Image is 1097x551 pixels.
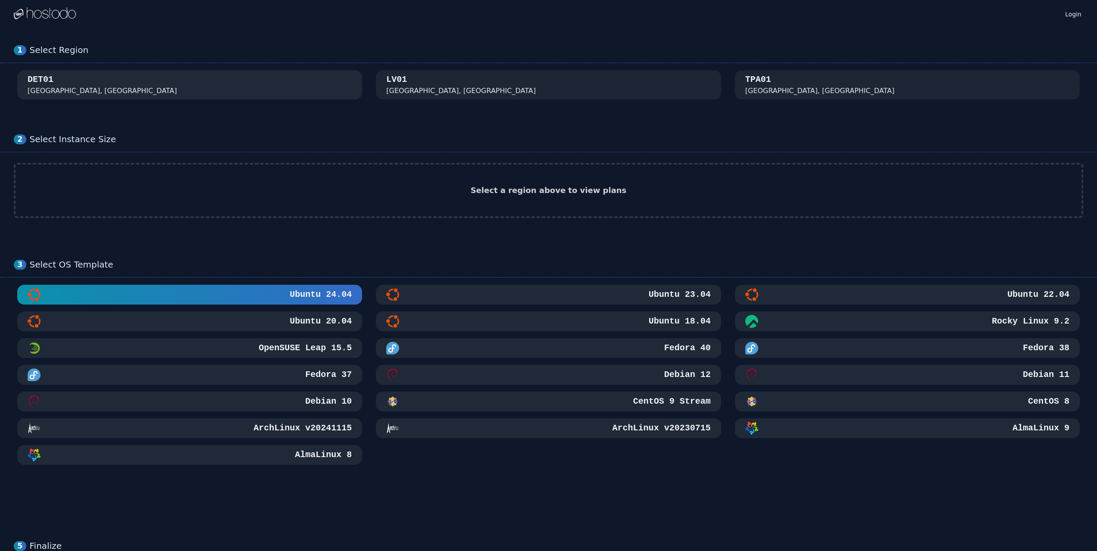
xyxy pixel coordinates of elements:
button: Fedora 37Fedora 37 [17,365,362,385]
a: Login [1063,8,1083,19]
button: Ubuntu 18.04Ubuntu 18.04 [376,311,721,331]
div: 2 [14,134,26,144]
button: Ubuntu 22.04Ubuntu 22.04 [735,285,1080,305]
img: Rocky Linux 9.2 [745,315,758,328]
button: TPA01 [GEOGRAPHIC_DATA], [GEOGRAPHIC_DATA] [735,70,1080,100]
div: Select OS Template [30,259,1083,270]
h3: ArchLinux v20241115 [252,422,352,434]
button: DET01 [GEOGRAPHIC_DATA], [GEOGRAPHIC_DATA] [17,70,362,100]
img: Logo [14,7,76,20]
button: Fedora 38Fedora 38 [735,338,1080,358]
div: 5 [14,541,26,551]
img: Ubuntu 24.04 [28,288,41,301]
img: Debian 12 [386,368,399,381]
button: LV01 [GEOGRAPHIC_DATA], [GEOGRAPHIC_DATA] [376,70,721,100]
button: Rocky Linux 9.2Rocky Linux 9.2 [735,311,1080,331]
img: Ubuntu 20.04 [28,315,41,328]
img: Fedora 40 [386,342,399,355]
img: Fedora 37 [28,368,41,381]
button: Ubuntu 20.04Ubuntu 20.04 [17,311,362,331]
img: Ubuntu 18.04 [386,315,399,328]
h3: Debian 12 [663,369,711,381]
h2: Select a region above to view plans [471,184,627,196]
div: [GEOGRAPHIC_DATA], [GEOGRAPHIC_DATA] [386,86,536,96]
img: Debian 10 [28,395,41,408]
h3: AlmaLinux 9 [1011,422,1069,434]
div: [GEOGRAPHIC_DATA], [GEOGRAPHIC_DATA] [28,86,177,96]
div: [GEOGRAPHIC_DATA], [GEOGRAPHIC_DATA] [745,86,895,96]
div: DET01 [28,74,53,86]
img: Ubuntu 23.04 [386,288,399,301]
h3: Fedora 40 [663,342,711,354]
h3: ArchLinux v20230715 [611,422,711,434]
div: Select Region [30,45,1083,56]
img: Ubuntu 22.04 [745,288,758,301]
img: CentOS 9 Stream [386,395,399,408]
img: OpenSUSE Leap 15.5 Minimal [28,342,41,355]
button: AlmaLinux 9AlmaLinux 9 [735,418,1080,438]
button: OpenSUSE Leap 15.5 MinimalOpenSUSE Leap 15.5 [17,338,362,358]
div: 3 [14,260,26,270]
img: CentOS 8 [745,395,758,408]
button: Debian 11Debian 11 [735,365,1080,385]
h3: Ubuntu 18.04 [647,315,711,327]
h3: Debian 10 [303,395,352,408]
button: Fedora 40Fedora 40 [376,338,721,358]
button: Debian 12Debian 12 [376,365,721,385]
h3: Rocky Linux 9.2 [990,315,1069,327]
button: AlmaLinux 8AlmaLinux 8 [17,445,362,465]
button: ArchLinux v20241115ArchLinux v20241115 [17,418,362,438]
img: Fedora 38 [745,342,758,355]
h3: Ubuntu 20.04 [288,315,352,327]
h3: Fedora 38 [1021,342,1069,354]
h3: Ubuntu 23.04 [647,289,711,301]
h3: AlmaLinux 8 [293,449,352,461]
button: CentOS 9 StreamCentOS 9 Stream [376,392,721,411]
img: AlmaLinux 8 [28,448,41,461]
h3: Ubuntu 24.04 [288,289,352,301]
h3: CentOS 9 Stream [631,395,711,408]
button: CentOS 8CentOS 8 [735,392,1080,411]
button: Ubuntu 23.04Ubuntu 23.04 [376,285,721,305]
button: Ubuntu 24.04Ubuntu 24.04 [17,285,362,305]
img: ArchLinux v20230715 [386,422,399,435]
button: Debian 10Debian 10 [17,392,362,411]
h3: CentOS 8 [1026,395,1069,408]
img: ArchLinux v20241115 [28,422,41,435]
div: TPA01 [745,74,771,86]
h3: Ubuntu 22.04 [1006,289,1069,301]
img: Debian 11 [745,368,758,381]
div: LV01 [386,74,407,86]
img: AlmaLinux 9 [745,422,758,435]
h3: Debian 11 [1021,369,1069,381]
h3: Fedora 37 [303,369,352,381]
div: 1 [14,45,26,55]
div: Select Instance Size [30,134,1083,145]
h3: OpenSUSE Leap 15.5 [257,342,352,354]
button: ArchLinux v20230715ArchLinux v20230715 [376,418,721,438]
